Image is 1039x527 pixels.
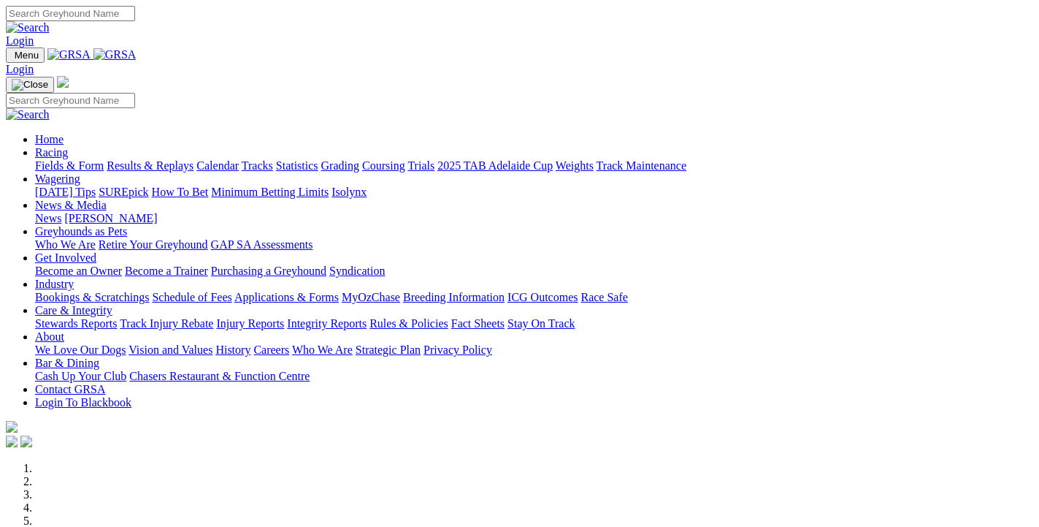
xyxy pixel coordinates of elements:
a: Care & Integrity [35,304,112,316]
a: Rules & Policies [369,317,448,330]
a: ICG Outcomes [507,291,578,303]
a: Login [6,63,34,75]
a: How To Bet [152,186,209,198]
a: Retire Your Greyhound [99,238,208,251]
a: Login [6,34,34,47]
a: Careers [253,344,289,356]
a: Isolynx [331,186,367,198]
button: Toggle navigation [6,77,54,93]
a: About [35,330,64,343]
a: Integrity Reports [287,317,367,330]
div: Bar & Dining [35,370,1033,383]
a: Who We Are [35,238,96,251]
div: Care & Integrity [35,317,1033,330]
a: Greyhounds as Pets [35,225,127,238]
a: Applications & Forms [234,291,339,303]
a: Weights [556,159,594,172]
img: Search [6,21,50,34]
a: Race Safe [580,291,627,303]
a: Minimum Betting Limits [211,186,329,198]
img: twitter.svg [20,436,32,447]
a: Coursing [362,159,405,172]
img: GRSA [93,48,137,61]
div: About [35,344,1033,357]
a: Fields & Form [35,159,104,172]
a: Home [35,133,64,145]
a: News & Media [35,199,107,211]
a: Privacy Policy [423,344,492,356]
img: Close [12,79,48,91]
img: logo-grsa-white.png [57,76,69,88]
a: Become an Owner [35,265,122,277]
div: Get Involved [35,265,1033,278]
a: SUREpick [99,186,148,198]
a: Purchasing a Greyhound [211,265,326,277]
a: Stay On Track [507,317,575,330]
a: Chasers Restaurant & Function Centre [129,370,310,382]
a: Results & Replays [107,159,193,172]
button: Toggle navigation [6,48,45,63]
a: We Love Our Dogs [35,344,126,356]
a: Trials [407,159,434,172]
a: Calendar [196,159,239,172]
img: Search [6,108,50,121]
a: Wagering [35,172,80,185]
div: Wagering [35,186,1033,199]
span: Menu [15,50,39,61]
a: Become a Trainer [125,265,208,277]
a: Statistics [276,159,318,172]
a: Grading [321,159,359,172]
a: Strategic Plan [356,344,421,356]
a: Stewards Reports [35,317,117,330]
input: Search [6,93,135,108]
img: facebook.svg [6,436,18,447]
a: [PERSON_NAME] [64,212,157,224]
a: Track Injury Rebate [120,317,213,330]
a: MyOzChase [342,291,400,303]
input: Search [6,6,135,21]
div: News & Media [35,212,1033,225]
a: Cash Up Your Club [35,370,126,382]
div: Industry [35,291,1033,304]
a: Vision and Values [129,344,212,356]
a: Syndication [329,265,385,277]
a: Injury Reports [216,317,284,330]
a: Contact GRSA [35,383,105,395]
a: Schedule of Fees [152,291,231,303]
a: Get Involved [35,251,96,264]
div: Greyhounds as Pets [35,238,1033,251]
a: News [35,212,61,224]
a: Who We Are [292,344,353,356]
a: Bar & Dining [35,357,99,369]
a: GAP SA Assessments [211,238,313,251]
a: Racing [35,146,68,159]
a: 2025 TAB Adelaide Cup [437,159,553,172]
div: Racing [35,159,1033,172]
a: Fact Sheets [451,317,505,330]
a: Breeding Information [403,291,505,303]
img: logo-grsa-white.png [6,421,18,433]
img: GRSA [47,48,91,61]
a: Bookings & Scratchings [35,291,149,303]
a: Tracks [242,159,273,172]
a: [DATE] Tips [35,186,96,198]
a: Industry [35,278,74,290]
a: History [215,344,250,356]
a: Login To Blackbook [35,396,131,409]
a: Track Maintenance [597,159,686,172]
